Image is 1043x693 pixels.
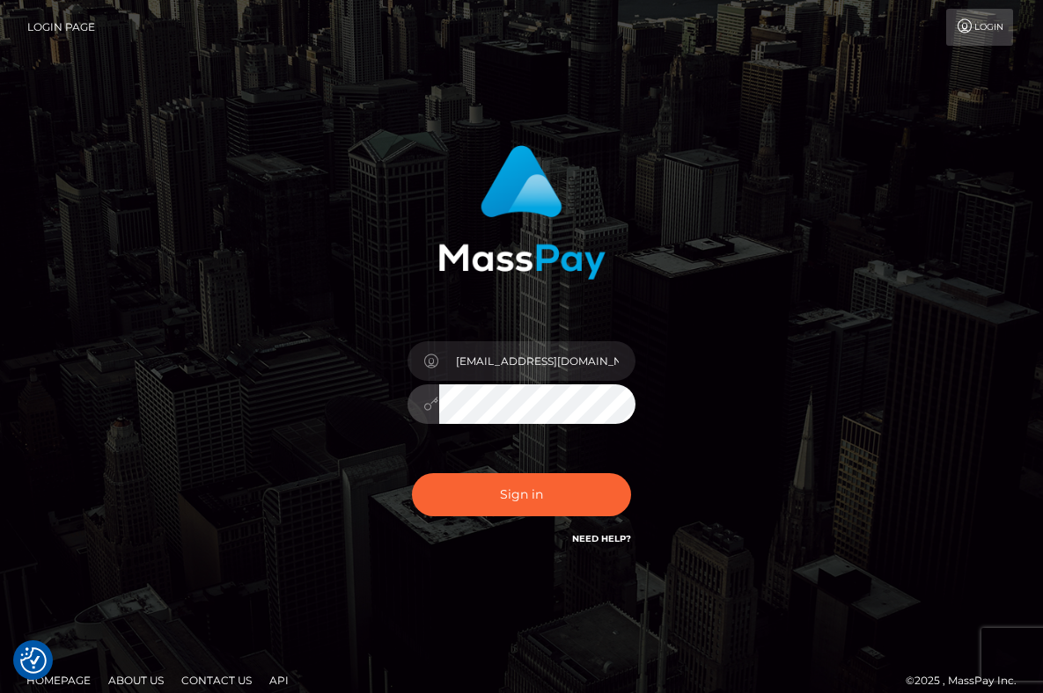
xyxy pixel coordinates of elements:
[20,647,47,674] button: Consent Preferences
[438,145,606,280] img: MassPay Login
[27,9,95,46] a: Login Page
[946,9,1013,46] a: Login
[572,533,631,544] a: Need Help?
[906,671,1030,690] div: © 2025 , MassPay Inc.
[412,473,632,516] button: Sign in
[439,341,636,381] input: Username...
[20,647,47,674] img: Revisit consent button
